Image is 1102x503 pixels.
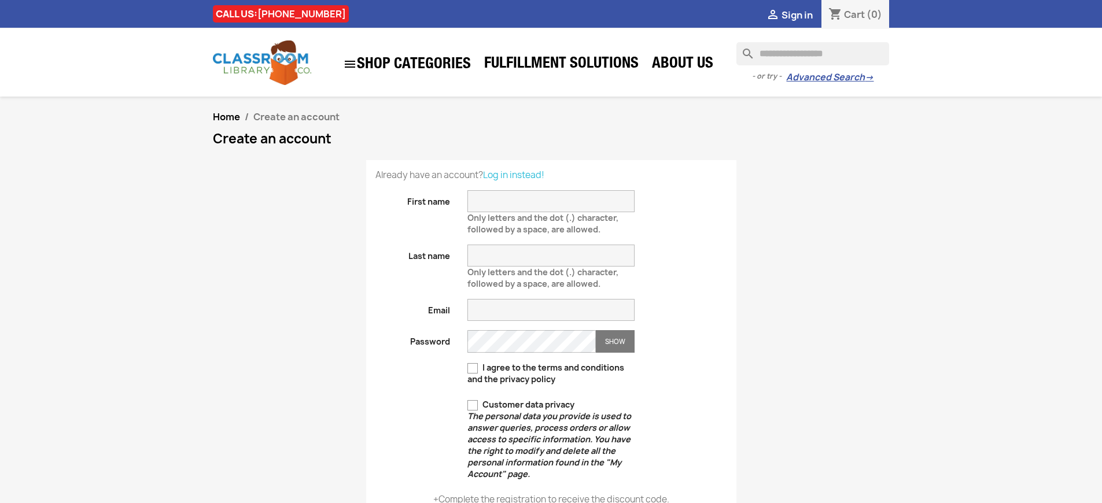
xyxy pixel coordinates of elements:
em: The personal data you provide is used to answer queries, process orders or allow access to specif... [467,410,631,479]
input: Password input [467,330,596,353]
label: I agree to the terms and conditions and the privacy policy [467,362,635,385]
span: Only letters and the dot (.) character, followed by a space, are allowed. [467,262,618,289]
div: CALL US: [213,5,349,23]
img: Classroom Library Company [213,40,311,85]
span: → [865,72,874,83]
span: Cart [844,8,865,21]
span: - or try - [752,71,786,82]
span: Sign in [782,9,813,21]
a: [PHONE_NUMBER] [257,8,346,20]
i:  [766,9,780,23]
button: Show [596,330,635,353]
a: Fulfillment Solutions [478,53,644,76]
p: Already have an account? [375,169,727,181]
label: Email [367,299,459,316]
span: (0) [867,8,882,21]
label: Password [367,330,459,347]
i: shopping_cart [828,8,842,22]
h1: Create an account [213,132,890,146]
a: Log in instead! [483,169,544,181]
a: SHOP CATEGORIES [337,51,477,77]
input: Search [736,42,889,65]
label: First name [367,190,459,208]
span: Only letters and the dot (.) character, followed by a space, are allowed. [467,208,618,235]
label: Last name [367,245,459,262]
i: search [736,42,750,56]
span: Create an account [253,110,340,123]
a: Home [213,110,240,123]
a: About Us [646,53,719,76]
a:  Sign in [766,9,813,21]
a: Advanced Search→ [786,72,874,83]
label: Customer data privacy [467,399,635,480]
i:  [343,57,357,71]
